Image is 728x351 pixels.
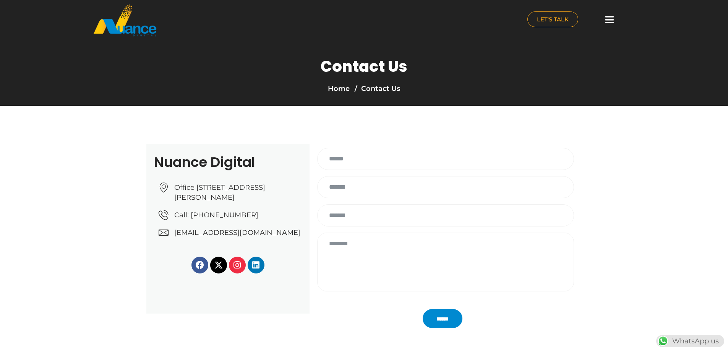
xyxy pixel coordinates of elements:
a: LET'S TALK [527,11,578,27]
h1: Contact Us [321,57,407,76]
a: [EMAIL_ADDRESS][DOMAIN_NAME] [159,228,302,238]
a: nuance-qatar_logo [93,4,360,37]
a: Home [328,84,350,93]
span: Office [STREET_ADDRESS][PERSON_NAME] [172,183,302,202]
span: [EMAIL_ADDRESS][DOMAIN_NAME] [172,228,300,238]
form: Contact form [313,148,578,310]
div: WhatsApp us [656,335,724,347]
span: LET'S TALK [537,16,569,22]
span: Call: [PHONE_NUMBER] [172,210,258,220]
a: WhatsAppWhatsApp us [656,337,724,345]
h2: Nuance Digital [154,155,302,169]
img: nuance-qatar_logo [93,4,157,37]
a: Office [STREET_ADDRESS][PERSON_NAME] [159,183,302,202]
img: WhatsApp [657,335,669,347]
a: Call: [PHONE_NUMBER] [159,210,302,220]
li: Contact Us [353,83,400,94]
